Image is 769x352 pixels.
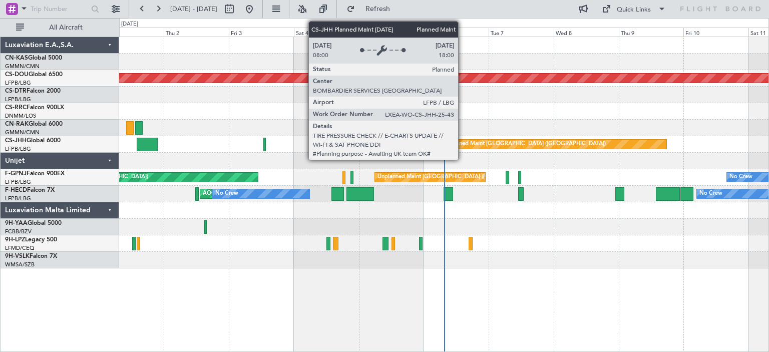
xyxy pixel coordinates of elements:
div: Thu 2 [164,28,229,37]
div: Fri 10 [683,28,748,37]
span: 9H-YAA [5,220,28,226]
a: F-HECDFalcon 7X [5,187,55,193]
a: LFPB/LBG [5,96,31,103]
button: Quick Links [597,1,671,17]
a: F-GPNJFalcon 900EX [5,171,65,177]
a: CN-KASGlobal 5000 [5,55,62,61]
a: 9H-YAAGlobal 5000 [5,220,62,226]
div: Sat 4 [294,28,359,37]
span: CN-KAS [5,55,28,61]
span: [DATE] - [DATE] [170,5,217,14]
div: Wed 1 [99,28,164,37]
a: GMMN/CMN [5,129,40,136]
a: 9H-VSLKFalcon 7X [5,253,57,259]
span: F-HECD [5,187,27,193]
a: WMSA/SZB [5,261,35,268]
span: CS-DTR [5,88,27,94]
a: 9H-LPZLegacy 500 [5,237,57,243]
div: Quick Links [617,5,651,15]
div: Unplanned Maint [GEOGRAPHIC_DATA] ([GEOGRAPHIC_DATA]) [377,170,542,185]
a: DNMM/LOS [5,112,36,120]
div: No Crew [699,186,722,201]
div: Mon 6 [424,28,489,37]
span: 9H-LPZ [5,237,25,243]
div: Thu 9 [619,28,684,37]
span: CS-DOU [5,72,29,78]
a: CS-JHHGlobal 6000 [5,138,61,144]
a: CS-DOUGlobal 6500 [5,72,63,78]
a: LFMD/CEQ [5,244,34,252]
a: LFPB/LBG [5,145,31,153]
div: No Crew [215,186,238,201]
a: CS-RRCFalcon 900LX [5,105,64,111]
span: CS-RRC [5,105,27,111]
div: Planned Maint [GEOGRAPHIC_DATA] ([GEOGRAPHIC_DATA]) [448,137,606,152]
button: All Aircraft [11,20,109,36]
a: FCBB/BZV [5,228,32,235]
input: Trip Number [31,2,88,17]
span: F-GPNJ [5,171,27,177]
div: AOG Maint Paris ([GEOGRAPHIC_DATA]) [203,186,308,201]
span: CS-JHH [5,138,27,144]
a: GMMN/CMN [5,63,40,70]
a: CS-DTRFalcon 2000 [5,88,61,94]
a: LFPB/LBG [5,195,31,202]
span: CN-RAK [5,121,29,127]
span: All Aircraft [26,24,106,31]
a: LFPB/LBG [5,79,31,87]
div: Sun 5 [359,28,424,37]
a: CN-RAKGlobal 6000 [5,121,63,127]
button: Refresh [342,1,402,17]
div: [DATE] [121,20,138,29]
span: Refresh [357,6,399,13]
div: Tue 7 [489,28,554,37]
div: Fri 3 [229,28,294,37]
div: No Crew [729,170,752,185]
span: 9H-VSLK [5,253,30,259]
div: Wed 8 [554,28,619,37]
a: LFPB/LBG [5,178,31,186]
